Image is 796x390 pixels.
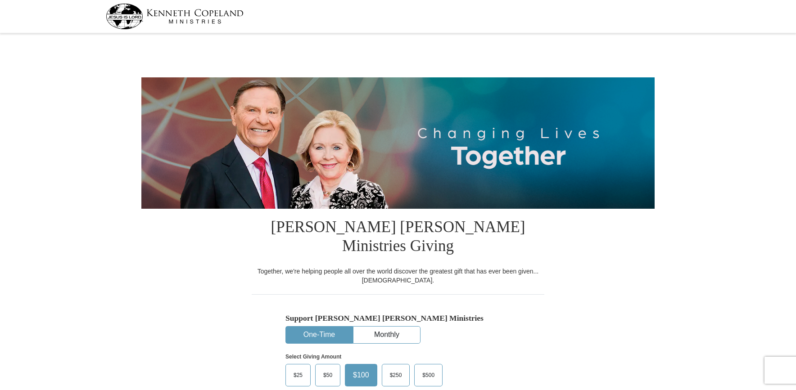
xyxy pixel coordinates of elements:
h5: Support [PERSON_NAME] [PERSON_NAME] Ministries [285,314,511,323]
span: $50 [319,368,337,382]
span: $25 [289,368,307,382]
span: $100 [348,368,374,382]
img: kcm-header-logo.svg [106,4,244,29]
button: One-Time [286,327,353,343]
span: $250 [385,368,407,382]
h1: [PERSON_NAME] [PERSON_NAME] Ministries Giving [252,209,544,267]
span: $500 [418,368,439,382]
div: Together, we're helping people all over the world discover the greatest gift that has ever been g... [252,267,544,285]
strong: Select Giving Amount [285,354,341,360]
button: Monthly [353,327,420,343]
